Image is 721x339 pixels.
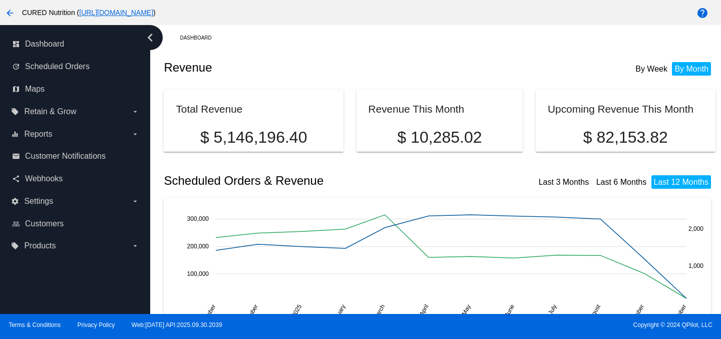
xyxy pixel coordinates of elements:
[372,303,387,321] text: March
[11,197,19,205] i: settings
[688,225,703,232] text: 2,000
[25,174,63,183] span: Webhooks
[12,148,139,164] a: email Customer Notifications
[11,108,19,116] i: local_offer
[548,128,703,147] p: $ 82,153.82
[24,107,76,116] span: Retain & Grow
[176,103,242,115] h2: Total Revenue
[12,171,139,187] a: share Webhooks
[164,61,440,75] h2: Revenue
[688,262,703,269] text: 1,000
[547,303,558,315] text: July
[187,243,209,250] text: 200,000
[369,103,465,115] h2: Revenue This Month
[131,130,139,138] i: arrow_drop_down
[12,36,139,52] a: dashboard Dashboard
[187,270,209,277] text: 100,000
[78,321,115,328] a: Privacy Policy
[187,215,209,222] text: 300,000
[24,130,52,139] span: Reports
[596,178,647,186] a: Last 6 Months
[25,85,45,94] span: Maps
[12,40,20,48] i: dashboard
[4,7,16,19] mat-icon: arrow_back
[504,303,516,318] text: June
[164,174,440,188] h2: Scheduled Orders & Revenue
[9,321,61,328] a: Terms & Conditions
[672,62,711,76] li: By Month
[180,30,220,46] a: Dashboard
[12,85,20,93] i: map
[12,175,20,183] i: share
[24,197,53,206] span: Settings
[12,59,139,75] a: update Scheduled Orders
[25,152,106,161] span: Customer Notifications
[12,216,139,232] a: people_outline Customers
[176,128,331,147] p: $ 5,146,196.40
[12,63,20,71] i: update
[79,9,153,17] a: [URL][DOMAIN_NAME]
[290,303,303,318] text: 2025
[633,62,670,76] li: By Week
[22,9,156,17] span: CURED Nutrition ( )
[11,242,19,250] i: local_offer
[25,62,90,71] span: Scheduled Orders
[539,178,589,186] a: Last 3 Months
[461,303,472,316] text: May
[131,108,139,116] i: arrow_drop_down
[131,197,139,205] i: arrow_drop_down
[654,178,708,186] a: Last 12 Months
[132,321,222,328] a: Web:[DATE] API:2025.09.30.2039
[369,321,712,328] span: Copyright © 2024 QPilot, LLC
[131,242,139,250] i: arrow_drop_down
[142,30,158,46] i: chevron_left
[25,40,64,49] span: Dashboard
[12,81,139,97] a: map Maps
[696,7,708,19] mat-icon: help
[12,220,20,228] i: people_outline
[418,303,430,317] text: April
[587,303,602,323] text: August
[369,128,511,147] p: $ 10,285.02
[25,219,64,228] span: Customers
[12,152,20,160] i: email
[24,241,56,250] span: Products
[11,130,19,138] i: equalizer
[548,103,693,115] h2: Upcoming Revenue This Month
